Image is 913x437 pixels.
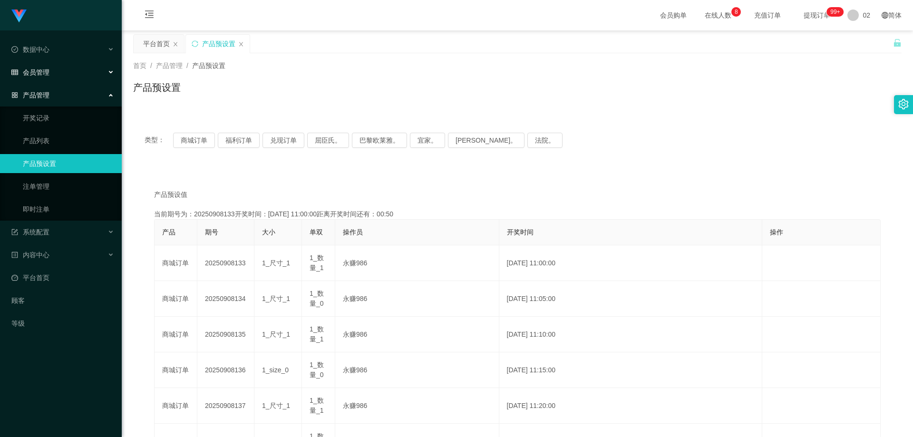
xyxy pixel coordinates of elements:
a: 即时注单 [23,200,114,219]
i: 图标: menu-fold [133,0,165,31]
font: 1_尺寸_1 [262,330,290,338]
i: 图标: unlock [893,39,902,47]
span: / [150,62,152,69]
a: 顾客 [11,291,114,310]
span: 数据中心 [11,46,49,53]
button: 宜家。 [410,133,445,148]
font: 1_size_0 [262,366,289,374]
span: 产品预设置 [192,62,225,69]
button: 巴黎欧莱雅。 [352,133,407,148]
i: 图标: close [238,41,244,47]
button: 商城订单 [173,133,215,148]
font: 1_数量_1 [310,254,324,272]
font: 1_数量_0 [310,361,324,379]
span: 操作员 [343,228,363,236]
font: 1_数量_1 [310,397,324,414]
a: 注单管理 [23,177,114,196]
a: 产品列表 [23,131,114,150]
sup: 8 [731,7,741,17]
button: 福利订单 [218,133,260,148]
span: 单双 [310,228,323,236]
span: 操作 [770,228,783,236]
font: 99+ [830,9,840,15]
span: 产品预设值 [154,190,187,200]
font: 商城订单 [162,330,189,338]
font: 1_数量_0 [310,290,324,307]
button: [PERSON_NAME]。 [448,133,524,148]
span: 产品管理 [11,91,49,99]
font: 20250908134 [205,295,246,302]
font: 1_尺寸_1 [262,295,290,302]
font: 20250908135 [205,330,246,338]
button: 兑现订单 [262,133,304,148]
font: [DATE] 11:10:00 [507,330,555,338]
font: 8 [735,9,738,15]
span: 期号 [205,228,218,236]
i: 图标: appstore-o [11,92,18,98]
img: logo.9652507e.png [11,10,27,23]
font: 永赚986 [343,366,367,374]
i: 图标: table [11,69,18,76]
span: 产品管理 [156,62,183,69]
font: [DATE] 11:05:00 [507,295,555,302]
i: 图标: check-circle-o [11,46,18,53]
span: 首页 [133,62,146,69]
a: 开奖记录 [23,108,114,127]
span: 充值订单 [749,12,786,19]
font: 永赚986 [343,330,367,338]
span: 内容中心 [11,251,49,259]
font: 永赚986 [343,295,367,302]
span: 会员管理 [11,68,49,76]
font: 02 [863,11,870,19]
span: 产品 [162,228,175,236]
i: 图标: close [173,41,178,47]
a: 产品预设置 [23,154,114,173]
div: 当前期号为：20250908133开奖时间：[DATE] 11:00:00距离开奖时间还有：00:50 [154,209,881,219]
font: 永赚986 [343,402,367,409]
font: 商城订单 [162,366,189,374]
i: 图标: global [882,12,888,19]
font: 产品预设置 [133,82,181,93]
font: 20250908133 [205,259,246,267]
span: / [186,62,188,69]
font: 商城订单 [162,402,189,409]
font: 20250908137 [205,402,246,409]
button: 屈臣氏。 [307,133,349,148]
td: 商城订单 [155,245,197,281]
i: 图标: setting [898,99,909,109]
font: 1_尺寸_1 [262,402,290,409]
font: 20250908136 [205,366,246,374]
a: 等级 [11,314,114,333]
span: 提现订单 [799,12,835,19]
font: 平台首页 [143,40,170,48]
span: 在线人数 [700,12,736,19]
span: 类型： [145,133,173,148]
i: 图标: form [11,229,18,235]
button: 法院。 [527,133,563,148]
td: 永赚986 [335,245,499,281]
sup: 269 [826,7,844,17]
font: 1_尺寸_1 [262,259,290,267]
font: 产品预设置 [202,40,235,48]
span: 系统配置 [11,228,49,236]
font: 商城订单 [162,295,189,302]
font: [DATE] 11:20:00 [507,402,555,409]
i: 图标: profile [11,252,18,258]
i: 图标: sync [192,40,198,47]
font: 1_数量_1 [310,325,324,343]
span: 开奖时间 [507,228,534,236]
a: 图标: dashboard平台首页 [11,268,114,287]
span: 大小 [262,228,275,236]
font: [DATE] 11:15:00 [507,366,555,374]
font: [DATE] 11:00:00 [507,259,555,267]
